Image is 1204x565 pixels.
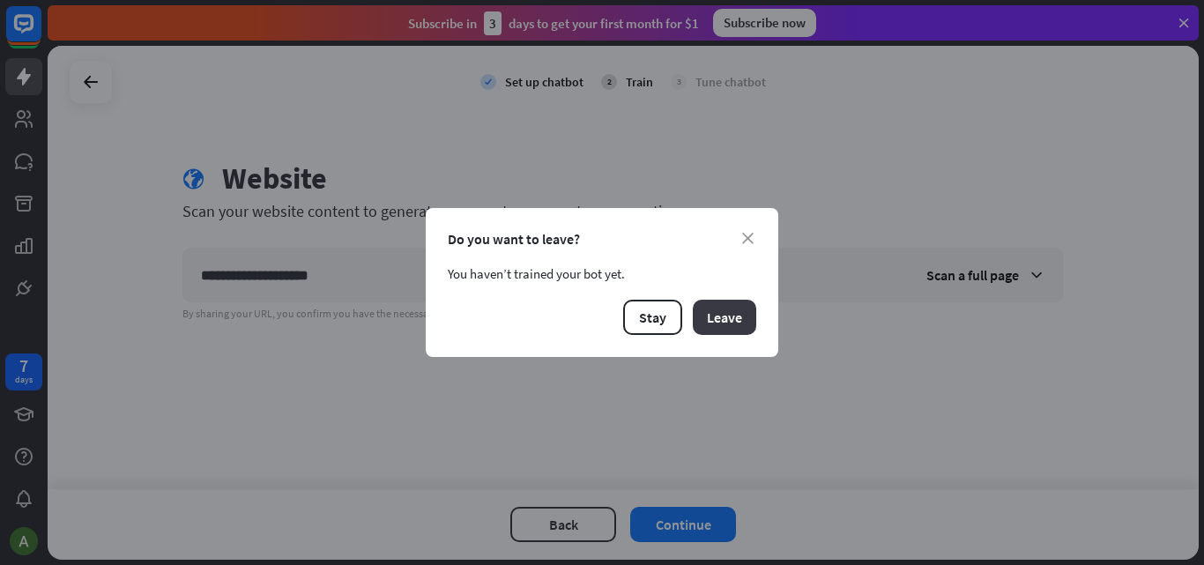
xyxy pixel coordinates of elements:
[742,233,754,244] i: close
[448,265,756,282] div: You haven’t trained your bot yet.
[448,230,756,248] div: Do you want to leave?
[14,7,67,60] button: Open LiveChat chat widget
[623,300,682,335] button: Stay
[693,300,756,335] button: Leave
